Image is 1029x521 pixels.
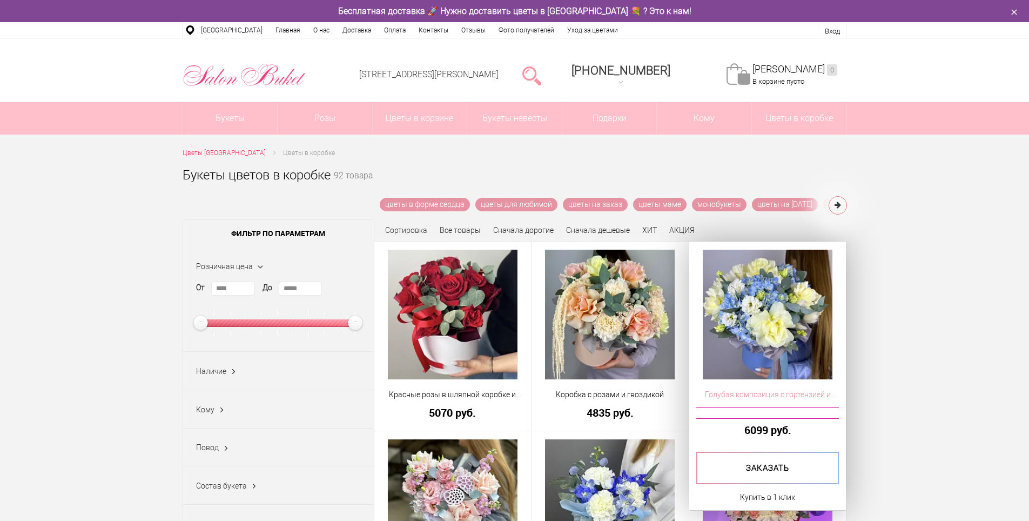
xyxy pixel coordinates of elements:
a: Цветы в коробке [752,102,846,135]
a: Подарки [562,102,657,135]
span: Кому [196,405,214,414]
img: Красные розы в шляпной коробке и зелень [388,250,517,379]
a: Букеты [183,102,278,135]
a: Сначала дешевые [566,226,630,235]
span: [PHONE_NUMBER] [571,64,670,77]
a: Сначала дорогие [493,226,554,235]
h1: Букеты цветов в коробке [183,165,331,185]
a: [PHONE_NUMBER] [565,60,677,91]
span: Фильтр по параметрам [183,220,374,247]
a: цветы учителю [823,198,887,211]
a: Цветы в корзине [373,102,467,135]
span: В корзине пусто [752,77,804,85]
label: От [196,282,205,293]
label: До [263,282,272,293]
a: цветы на заказ [563,198,628,211]
span: Цветы в коробке [283,149,335,157]
a: [PERSON_NAME] [752,63,837,76]
a: монобукеты [692,198,746,211]
div: Бесплатная доставка 🚀 Нужно доставить цветы в [GEOGRAPHIC_DATA] 💐 ? Это к нам! [174,5,855,17]
a: 5070 руб. [381,407,524,418]
a: Цветы [GEOGRAPHIC_DATA] [183,148,266,159]
a: [STREET_ADDRESS][PERSON_NAME] [359,69,499,79]
a: Красные розы в шляпной коробке и зелень [381,389,524,400]
a: Розы [278,102,372,135]
a: 4835 руб. [539,407,682,418]
a: Главная [269,22,307,38]
a: Все товары [440,226,481,235]
span: Кому [657,102,751,135]
small: 92 товара [334,172,373,198]
a: АКЦИЯ [669,226,695,235]
a: 6099 руб. [696,424,839,436]
span: Повод [196,443,219,452]
span: Состав букета [196,482,247,490]
span: Сортировка [385,226,427,235]
a: Коробка с розами и гвоздикой [539,389,682,400]
a: О нас [307,22,336,38]
img: Коробка с розами и гвоздикой [545,250,675,379]
a: Вход [825,27,840,35]
a: Фото получателей [492,22,561,38]
ins: 0 [827,64,837,76]
a: Голубая композиция с гортензией и розами [696,389,839,400]
a: Купить в 1 клик [740,491,795,504]
a: Отзывы [455,22,492,38]
a: цветы для любимой [475,198,557,211]
img: Голубая композиция с гортензией и розами [703,250,832,379]
span: Розничная цена [196,262,253,271]
a: цветы в форме сердца [380,198,470,211]
a: ХИТ [642,226,657,235]
a: Букеты невесты [467,102,562,135]
span: Цветы [GEOGRAPHIC_DATA] [183,149,266,157]
a: Доставка [336,22,378,38]
img: Цветы Нижний Новгород [183,61,306,89]
a: цветы маме [633,198,687,211]
a: Уход за цветами [561,22,624,38]
a: Оплата [378,22,412,38]
a: Контакты [412,22,455,38]
a: [GEOGRAPHIC_DATA] [194,22,269,38]
span: Наличие [196,367,226,376]
a: цветы на [DATE] [752,198,818,211]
